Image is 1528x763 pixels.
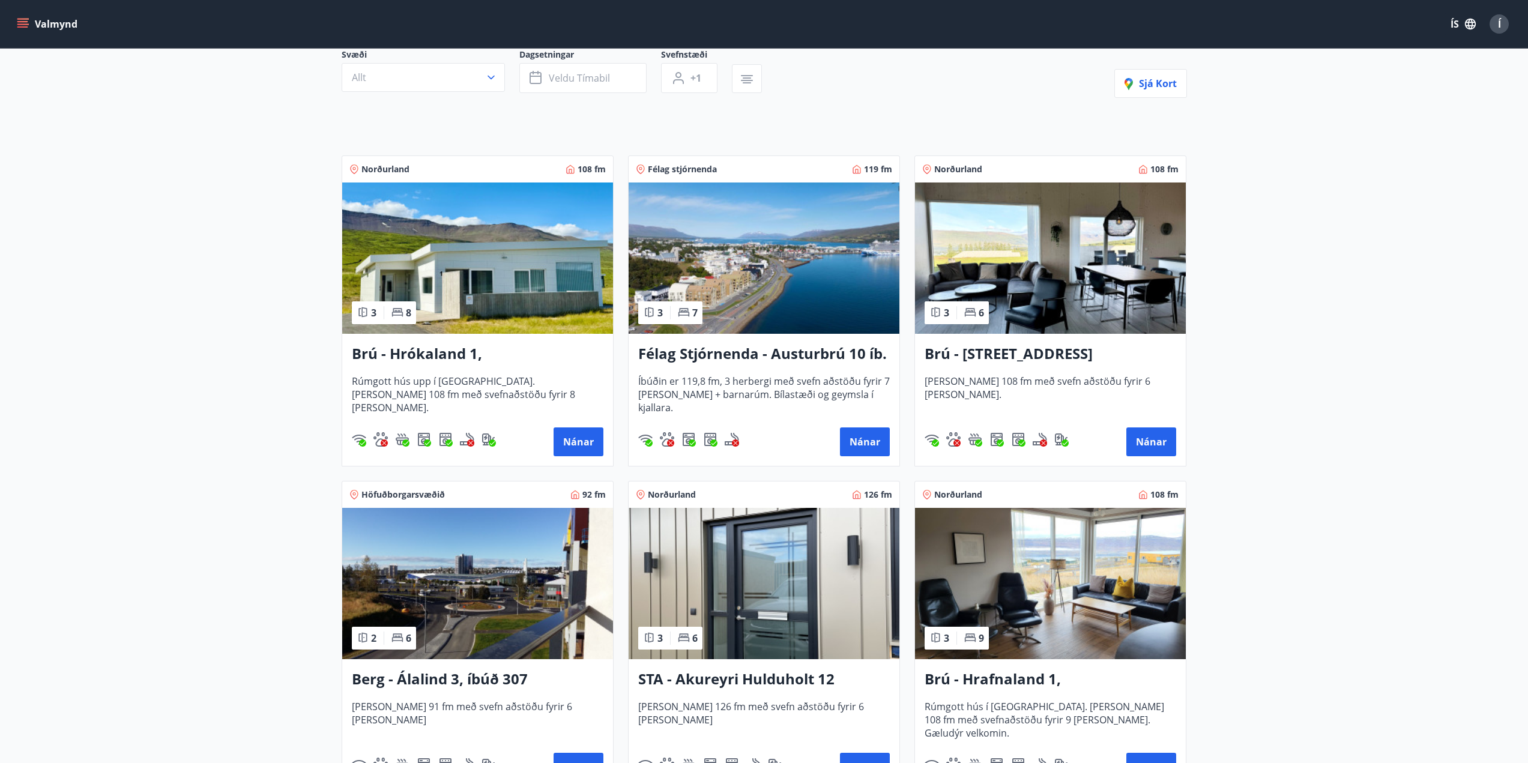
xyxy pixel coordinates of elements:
[14,13,82,35] button: menu
[352,375,603,414] span: Rúmgott hús upp í [GEOGRAPHIC_DATA]. [PERSON_NAME] 108 fm með svefnaðstöðu fyrir 8 [PERSON_NAME].
[925,432,939,447] img: HJRyFFsYp6qjeUYhR4dAD8CaCEsnIFYZ05miwXoh.svg
[915,182,1186,334] img: Paella dish
[946,432,961,447] div: Gæludýr
[944,632,949,645] span: 3
[944,306,949,319] span: 3
[638,700,890,740] span: [PERSON_NAME] 126 fm með svefn aðstöðu fyrir 6 [PERSON_NAME]
[661,63,717,93] button: +1
[638,432,653,447] div: Þráðlaust net
[482,432,496,447] div: Hleðslustöð fyrir rafbíla
[657,306,663,319] span: 3
[1498,17,1501,31] span: Í
[925,375,1176,414] span: [PERSON_NAME] 108 fm með svefn aðstöðu fyrir 6 [PERSON_NAME].
[342,508,613,659] img: Paella dish
[638,343,890,365] h3: Félag Stjórnenda - Austurbrú 10 íb. 201
[1114,69,1187,98] button: Sjá kort
[361,489,445,501] span: Höfuðborgarsvæðið
[946,432,961,447] img: pxcaIm5dSOV3FS4whs1soiYWTwFQvksT25a9J10C.svg
[578,163,606,175] span: 108 fm
[725,432,739,447] div: Reykingar / Vape
[342,63,505,92] button: Allt
[352,432,366,447] img: HJRyFFsYp6qjeUYhR4dAD8CaCEsnIFYZ05miwXoh.svg
[460,432,474,447] img: QNIUl6Cv9L9rHgMXwuzGLuiJOj7RKqxk9mBFPqjq.svg
[968,432,982,447] div: Heitur pottur
[482,432,496,447] img: nH7E6Gw2rvWFb8XaSdRp44dhkQaj4PJkOoRYItBQ.svg
[1011,432,1025,447] div: Þurrkari
[1444,13,1482,35] button: ÍS
[1054,432,1069,447] div: Hleðslustöð fyrir rafbíla
[352,343,603,365] h3: Brú - Hrókaland 1, [GEOGRAPHIC_DATA]
[417,432,431,447] img: Dl16BY4EX9PAW649lg1C3oBuIaAsR6QVDQBO2cTm.svg
[703,432,717,447] div: Þurrkari
[681,432,696,447] img: Dl16BY4EX9PAW649lg1C3oBuIaAsR6QVDQBO2cTm.svg
[417,432,431,447] div: Þvottavél
[657,632,663,645] span: 3
[361,163,409,175] span: Norðurland
[406,632,411,645] span: 6
[1150,489,1179,501] span: 108 fm
[648,489,696,501] span: Norðurland
[925,343,1176,365] h3: Brú - [STREET_ADDRESS]
[554,427,603,456] button: Nánar
[395,432,409,447] img: h89QDIuHlAdpqTriuIvuEWkTH976fOgBEOOeu1mi.svg
[406,306,411,319] span: 8
[629,182,899,334] img: Paella dish
[519,63,647,93] button: Veldu tímabil
[725,432,739,447] img: QNIUl6Cv9L9rHgMXwuzGLuiJOj7RKqxk9mBFPqjq.svg
[342,182,613,334] img: Paella dish
[864,489,892,501] span: 126 fm
[648,163,717,175] span: Félag stjórnenda
[934,163,982,175] span: Norðurland
[352,700,603,740] span: [PERSON_NAME] 91 fm með svefn aðstöðu fyrir 6 [PERSON_NAME]
[549,71,610,85] span: Veldu tímabil
[371,632,376,645] span: 2
[690,71,701,85] span: +1
[1033,432,1047,447] img: QNIUl6Cv9L9rHgMXwuzGLuiJOj7RKqxk9mBFPqjq.svg
[582,489,606,501] span: 92 fm
[519,49,661,63] span: Dagsetningar
[395,432,409,447] div: Heitur pottur
[373,432,388,447] div: Gæludýr
[373,432,388,447] img: pxcaIm5dSOV3FS4whs1soiYWTwFQvksT25a9J10C.svg
[352,71,366,84] span: Allt
[629,508,899,659] img: Paella dish
[1011,432,1025,447] img: hddCLTAnxqFUMr1fxmbGG8zWilo2syolR0f9UjPn.svg
[352,669,603,690] h3: Berg - Álalind 3, íbúð 307
[968,432,982,447] img: h89QDIuHlAdpqTriuIvuEWkTH976fOgBEOOeu1mi.svg
[692,632,698,645] span: 6
[1485,10,1514,38] button: Í
[925,669,1176,690] h3: Brú - Hrafnaland 1, [GEOGRAPHIC_DATA] (gæludýr velkomin)
[925,700,1176,740] span: Rúmgott hús í [GEOGRAPHIC_DATA]. [PERSON_NAME] 108 fm með svefnaðstöðu fyrir 9 [PERSON_NAME]. Gæl...
[438,432,453,447] div: Þurrkari
[1054,432,1069,447] img: nH7E6Gw2rvWFb8XaSdRp44dhkQaj4PJkOoRYItBQ.svg
[989,432,1004,447] div: Þvottavél
[934,489,982,501] span: Norðurland
[1033,432,1047,447] div: Reykingar / Vape
[638,375,890,414] span: Íbúðin er 119,8 fm, 3 herbergi með svefn aðstöðu fyrir 7 [PERSON_NAME] + barnarúm. Bílastæði og g...
[692,306,698,319] span: 7
[342,49,519,63] span: Svæði
[979,306,984,319] span: 6
[703,432,717,447] img: hddCLTAnxqFUMr1fxmbGG8zWilo2syolR0f9UjPn.svg
[638,432,653,447] img: HJRyFFsYp6qjeUYhR4dAD8CaCEsnIFYZ05miwXoh.svg
[925,432,939,447] div: Þráðlaust net
[1125,77,1177,90] span: Sjá kort
[661,49,732,63] span: Svefnstæði
[660,432,674,447] img: pxcaIm5dSOV3FS4whs1soiYWTwFQvksT25a9J10C.svg
[1150,163,1179,175] span: 108 fm
[979,632,984,645] span: 9
[438,432,453,447] img: hddCLTAnxqFUMr1fxmbGG8zWilo2syolR0f9UjPn.svg
[660,432,674,447] div: Gæludýr
[989,432,1004,447] img: Dl16BY4EX9PAW649lg1C3oBuIaAsR6QVDQBO2cTm.svg
[638,669,890,690] h3: STA - Akureyri Hulduholt 12
[352,432,366,447] div: Þráðlaust net
[371,306,376,319] span: 3
[864,163,892,175] span: 119 fm
[915,508,1186,659] img: Paella dish
[840,427,890,456] button: Nánar
[1126,427,1176,456] button: Nánar
[681,432,696,447] div: Þvottavél
[460,432,474,447] div: Reykingar / Vape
